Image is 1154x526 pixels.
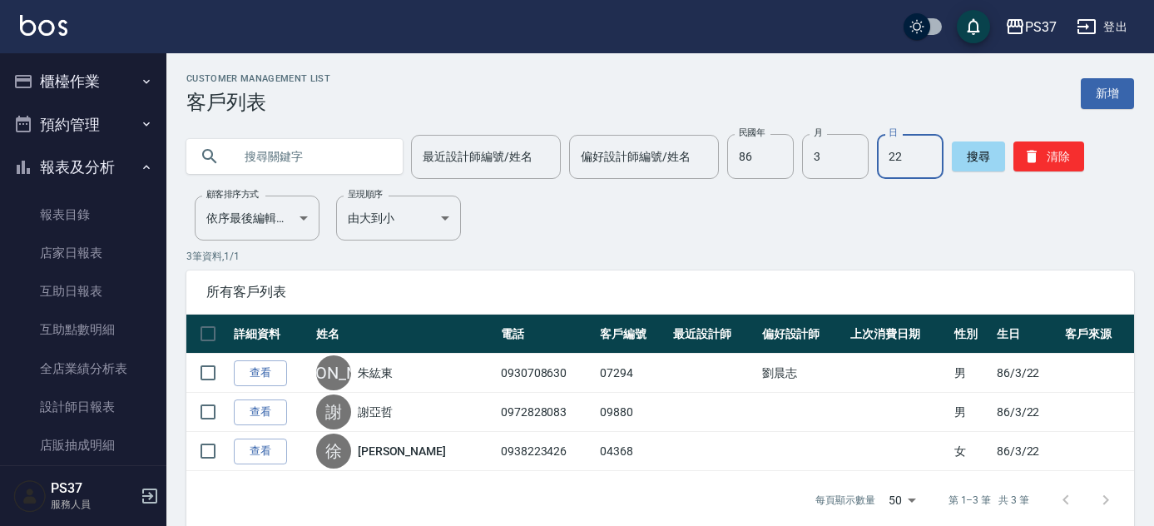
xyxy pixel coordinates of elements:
div: 依序最後編輯時間 [195,196,319,241]
th: 生日 [993,315,1061,354]
div: PS37 [1025,17,1057,37]
td: 04368 [596,432,669,471]
a: 費用分析表 [7,464,160,503]
h2: Customer Management List [186,73,330,84]
label: 月 [814,127,822,139]
div: 徐 [316,434,351,469]
p: 服務人員 [51,497,136,512]
div: 謝 [316,394,351,429]
a: 朱紘東 [358,365,393,381]
h3: 客戶列表 [186,91,330,114]
td: 09880 [596,393,669,432]
td: 86/3/22 [993,432,1061,471]
button: 搜尋 [952,141,1005,171]
label: 顧客排序方式 [206,188,259,201]
a: 謝亞哲 [358,404,393,420]
a: 新增 [1081,78,1134,109]
div: 50 [882,478,922,523]
div: [PERSON_NAME] [316,355,351,390]
span: 所有客戶列表 [206,284,1114,300]
td: 男 [950,354,993,393]
th: 姓名 [312,315,497,354]
a: 報表目錄 [7,196,160,234]
td: 劉晨志 [758,354,846,393]
th: 性別 [950,315,993,354]
a: 全店業績分析表 [7,350,160,388]
a: 查看 [234,360,287,386]
label: 民國年 [739,127,765,139]
h5: PS37 [51,480,136,497]
p: 第 1–3 筆 共 3 筆 [948,493,1029,508]
td: 07294 [596,354,669,393]
td: 0938223426 [497,432,596,471]
img: Logo [20,15,67,36]
th: 客戶來源 [1061,315,1134,354]
label: 日 [889,127,897,139]
button: 預約管理 [7,103,160,146]
p: 3 筆資料, 1 / 1 [186,249,1134,264]
a: 互助點數明細 [7,310,160,349]
button: 登出 [1070,12,1134,42]
button: save [957,10,990,43]
a: 查看 [234,399,287,425]
th: 上次消費日期 [846,315,950,354]
a: 店販抽成明細 [7,426,160,464]
th: 客戶編號 [596,315,669,354]
td: 86/3/22 [993,393,1061,432]
th: 偏好設計師 [758,315,846,354]
th: 電話 [497,315,596,354]
div: 由大到小 [336,196,461,241]
label: 呈現順序 [348,188,383,201]
a: [PERSON_NAME] [358,443,446,459]
input: 搜尋關鍵字 [233,134,389,179]
td: 女 [950,432,993,471]
a: 查看 [234,439,287,464]
p: 每頁顯示數量 [815,493,875,508]
button: PS37 [998,10,1063,44]
a: 設計師日報表 [7,388,160,426]
button: 報表及分析 [7,146,160,189]
th: 最近設計師 [669,315,757,354]
td: 男 [950,393,993,432]
a: 店家日報表 [7,234,160,272]
button: 清除 [1013,141,1084,171]
td: 0930708630 [497,354,596,393]
button: 櫃檯作業 [7,60,160,103]
a: 互助日報表 [7,272,160,310]
td: 0972828083 [497,393,596,432]
img: Person [13,479,47,513]
th: 詳細資料 [230,315,312,354]
td: 86/3/22 [993,354,1061,393]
